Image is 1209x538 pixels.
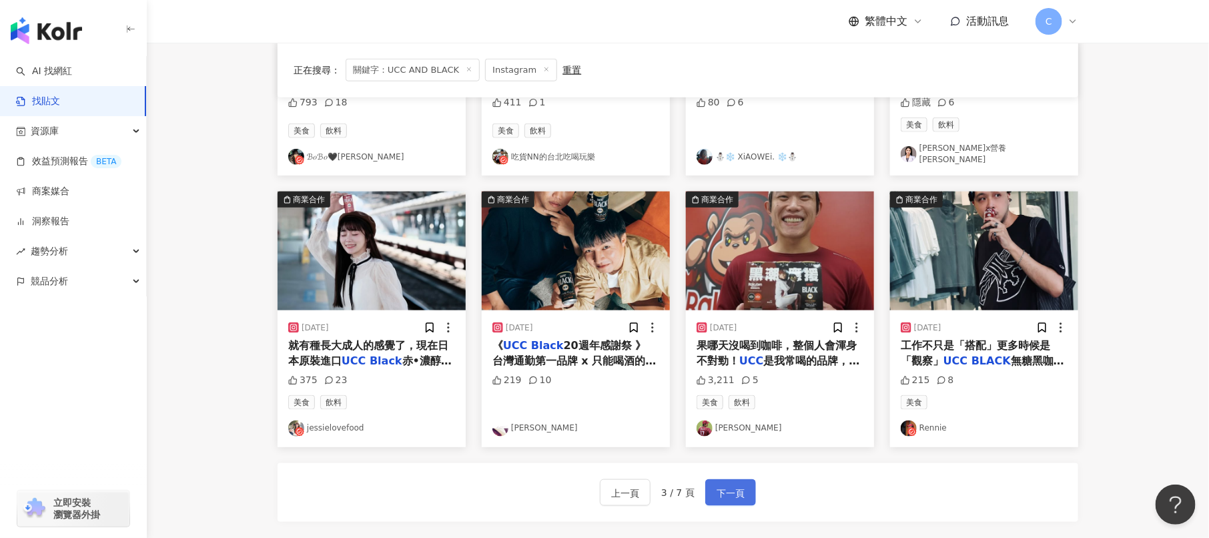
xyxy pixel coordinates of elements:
span: 工作不只是「搭配」更多時候是「觀察」 [901,339,1050,366]
span: 上一頁 [611,485,639,501]
span: 3 / 7 頁 [661,487,695,498]
span: 美食 [492,123,519,138]
img: KOL Avatar [697,421,713,437]
div: 793 [288,96,318,109]
span: 果哪天沒喝到咖啡，整個人會渾身不對勁！ [697,339,857,366]
div: [DATE] [914,322,941,334]
span: 是我常喝的品牌，小小一罐攜帶方便， [697,354,859,382]
div: 6 [937,96,955,109]
span: 資源庫 [31,116,59,146]
mark: UCC [503,339,527,352]
button: 商業合作 [890,192,1078,310]
span: 立即安裝 瀏覽器外掛 [53,497,100,521]
div: 80 [697,96,720,109]
iframe: Help Scout Beacon - Open [1156,485,1196,525]
span: rise [16,247,25,256]
img: chrome extension [21,498,47,519]
span: 繁體中文 [865,14,907,29]
img: post-image [686,192,874,310]
span: 飲料 [320,395,347,410]
a: 洞察報告 [16,215,69,228]
a: KOL Avatar[PERSON_NAME] [697,421,863,437]
div: 1 [528,96,546,109]
span: 飲料 [524,123,551,138]
div: 商業合作 [701,193,733,206]
a: KOL Avatar[PERSON_NAME] [492,421,659,437]
img: post-image [278,192,466,310]
span: 競品分析 [31,266,68,296]
span: 20週年感謝祭 》 台灣通勤第一品牌 x 只能喝酒的圖書館 x 大人的small talk @commute_for_me x drinking.library x @da.ren.cademy... [492,339,656,471]
img: KOL Avatar [901,146,917,162]
span: 下一頁 [717,485,745,501]
a: KOL AvatarRennie [901,421,1068,437]
span: 飲料 [320,123,347,138]
span: 美食 [901,117,927,132]
div: 375 [288,374,318,387]
span: 美食 [288,123,315,138]
span: 正在搜尋 ： [294,65,340,75]
span: 飲料 [933,117,959,132]
span: 赤•濃醇無糖黑咖啡來了 [288,354,452,382]
span: 美食 [697,395,723,410]
a: KOL Avatarjessielovefood [288,421,455,437]
div: 商業合作 [293,193,325,206]
span: Instagram [485,59,557,81]
div: [DATE] [506,322,533,334]
img: logo [11,17,82,44]
div: [DATE] [302,322,329,334]
div: 商業合作 [905,193,937,206]
span: 趨勢分析 [31,236,68,266]
span: 美食 [901,395,927,410]
span: 無糖黑咖啡系列 也是 [901,354,1064,382]
button: 上一頁 [600,479,651,506]
mark: UCC [342,354,366,367]
div: 8 [937,374,954,387]
img: post-image [482,192,670,310]
div: 3,211 [697,374,735,387]
div: 10 [528,374,552,387]
button: 商業合作 [482,192,670,310]
div: 18 [324,96,348,109]
a: chrome extension立即安裝 瀏覽器外掛 [17,491,129,527]
div: 5 [741,374,759,387]
a: 商案媒合 [16,185,69,198]
img: post-image [890,192,1078,310]
img: KOL Avatar [492,421,508,437]
img: KOL Avatar [901,421,917,437]
img: KOL Avatar [288,149,304,165]
mark: UCC [943,354,967,367]
mark: BLACK [971,354,1011,367]
button: 下一頁 [705,479,756,506]
div: 隱藏 [901,96,931,109]
div: 219 [492,374,522,387]
a: 找貼文 [16,95,60,108]
a: KOL Avatar[PERSON_NAME]x營養 [PERSON_NAME] [901,143,1068,166]
span: 飲料 [729,395,755,410]
mark: UCC [739,354,763,367]
mark: Black [531,339,564,352]
div: 411 [492,96,522,109]
img: KOL Avatar [288,421,304,437]
span: 美食 [288,395,315,410]
span: 活動訊息 [966,15,1009,27]
div: 23 [324,374,348,387]
a: 效益預測報告BETA [16,155,121,168]
div: [DATE] [710,322,737,334]
a: KOL Avatarℬ𝑜ℬ𝑜🖤[PERSON_NAME] [288,149,455,165]
img: KOL Avatar [697,149,713,165]
a: KOL Avatar⛄️❄️ XiAOWEi. ❄️⛄️ [697,149,863,165]
div: 6 [727,96,744,109]
button: 商業合作 [278,192,466,310]
mark: Black [370,354,402,367]
span: 關鍵字：UCC AND BLACK [346,59,480,81]
a: searchAI 找網紅 [16,65,72,78]
a: KOL Avatar吃貨NN的台北吃喝玩樂 [492,149,659,165]
span: 就有種長大成人的感覺了，現在日本原裝進口 [288,339,448,366]
img: KOL Avatar [492,149,508,165]
span: 《 [492,339,503,352]
span: C [1046,14,1052,29]
button: 商業合作 [686,192,874,310]
div: 重置 [562,65,581,75]
div: 215 [901,374,930,387]
div: 商業合作 [497,193,529,206]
